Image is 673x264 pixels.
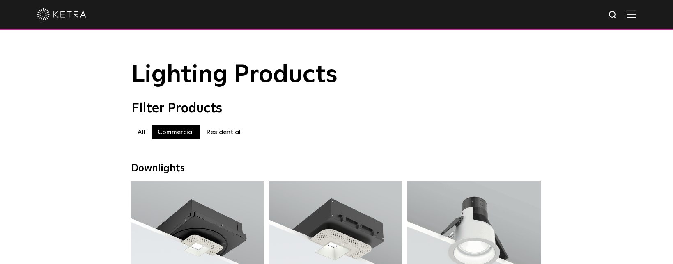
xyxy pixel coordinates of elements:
div: Filter Products [131,101,542,116]
label: Commercial [152,125,200,139]
img: ketra-logo-2019-white [37,8,86,20]
img: search icon [608,10,618,20]
img: Hamburger%20Nav.svg [627,10,636,18]
label: Residential [200,125,247,139]
label: All [131,125,152,139]
div: Downlights [131,163,542,175]
span: Lighting Products [131,63,338,87]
